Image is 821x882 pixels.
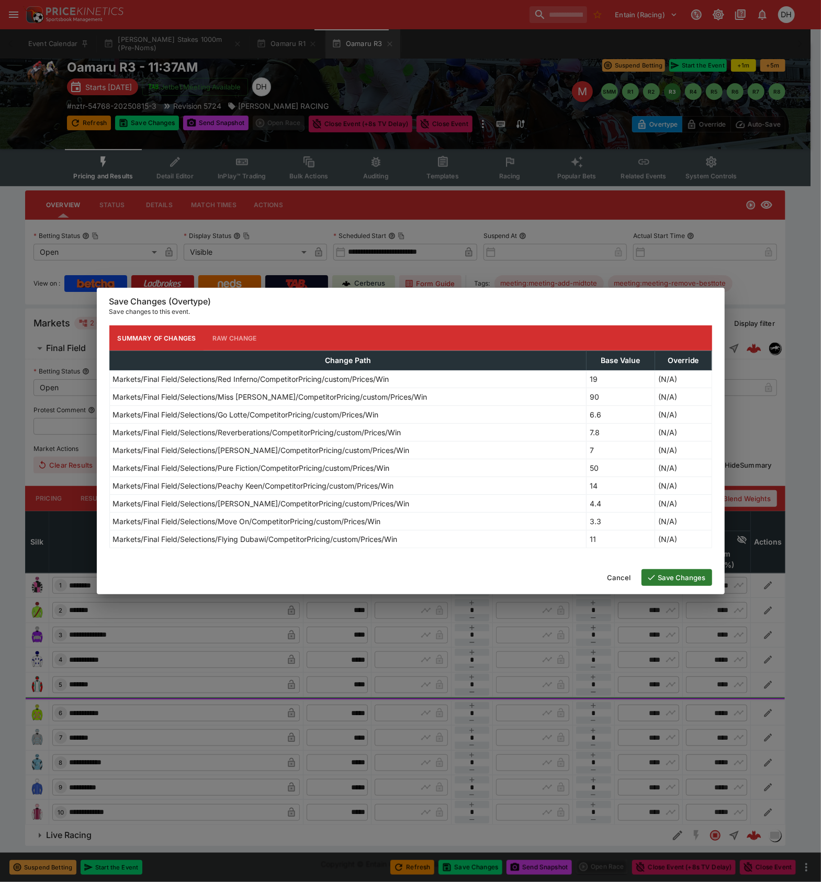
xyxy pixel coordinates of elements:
td: (N/A) [655,530,712,548]
td: 50 [587,459,655,477]
p: Save changes to this event. [109,307,712,317]
td: 90 [587,388,655,406]
td: (N/A) [655,513,712,530]
td: 11 [587,530,655,548]
p: Markets/Final Field/Selections/Red Inferno/CompetitorPricing/custom/Prices/Win [113,374,389,385]
button: Cancel [601,569,637,586]
p: Markets/Final Field/Selections/[PERSON_NAME]/CompetitorPricing/custom/Prices/Win [113,498,410,509]
p: Markets/Final Field/Selections/Go Lotte/CompetitorPricing/custom/Prices/Win [113,409,379,420]
th: Override [655,351,712,370]
button: Raw Change [204,325,265,350]
td: 7.8 [587,424,655,442]
td: 14 [587,477,655,495]
td: 6.6 [587,406,655,424]
p: Markets/Final Field/Selections/Reverberations/CompetitorPricing/custom/Prices/Win [113,427,401,438]
p: Markets/Final Field/Selections/Pure Fiction/CompetitorPricing/custom/Prices/Win [113,462,390,473]
p: Markets/Final Field/Selections/Flying Dubawi/CompetitorPricing/custom/Prices/Win [113,534,398,545]
td: (N/A) [655,424,712,442]
td: 3.3 [587,513,655,530]
td: (N/A) [655,459,712,477]
td: (N/A) [655,406,712,424]
td: 4.4 [587,495,655,513]
td: (N/A) [655,442,712,459]
h6: Save Changes (Overtype) [109,296,712,307]
td: (N/A) [655,388,712,406]
td: 7 [587,442,655,459]
p: Markets/Final Field/Selections/Peachy Keen/CompetitorPricing/custom/Prices/Win [113,480,394,491]
p: Markets/Final Field/Selections/Miss [PERSON_NAME]/CompetitorPricing/custom/Prices/Win [113,391,428,402]
td: (N/A) [655,495,712,513]
th: Change Path [109,351,587,370]
p: Markets/Final Field/Selections/[PERSON_NAME]/CompetitorPricing/custom/Prices/Win [113,445,410,456]
th: Base Value [587,351,655,370]
td: 19 [587,370,655,388]
td: (N/A) [655,370,712,388]
button: Summary of Changes [109,325,205,350]
td: (N/A) [655,477,712,495]
button: Save Changes [642,569,712,586]
p: Markets/Final Field/Selections/Move On/CompetitorPricing/custom/Prices/Win [113,516,381,527]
